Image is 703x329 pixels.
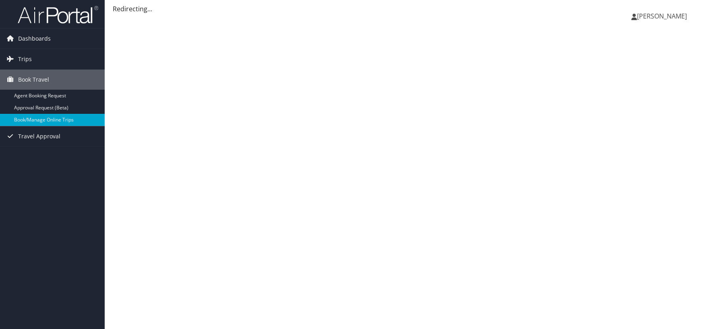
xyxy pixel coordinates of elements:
span: [PERSON_NAME] [637,12,687,21]
span: Dashboards [18,29,51,49]
div: Redirecting... [113,4,695,14]
img: airportal-logo.png [18,5,98,24]
a: [PERSON_NAME] [631,4,695,28]
span: Travel Approval [18,126,60,146]
span: Book Travel [18,70,49,90]
span: Trips [18,49,32,69]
